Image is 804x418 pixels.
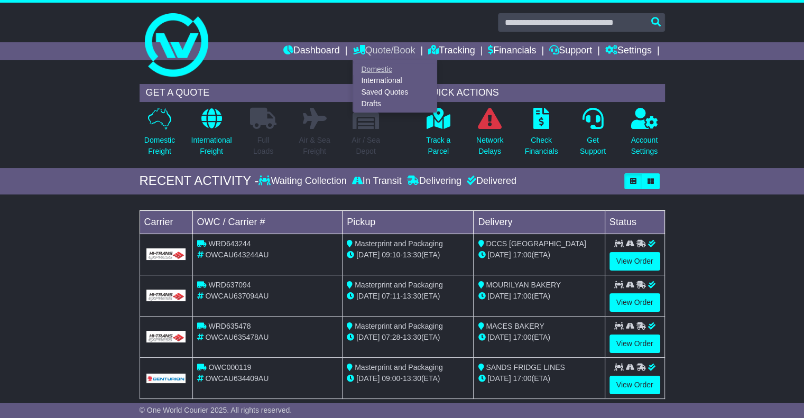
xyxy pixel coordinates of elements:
[609,293,660,312] a: View Order
[525,135,558,157] p: Check Financials
[513,292,531,300] span: 17:00
[486,363,565,371] span: SANDS FRIDGE LINES
[580,135,606,157] p: Get Support
[404,175,464,187] div: Delivering
[146,248,186,260] img: GetCarrierServiceLogo
[144,135,175,157] p: Domestic Freight
[487,374,511,383] span: [DATE]
[356,292,380,300] span: [DATE]
[283,42,340,60] a: Dashboard
[513,333,531,341] span: 17:00
[549,42,592,60] a: Support
[486,239,586,248] span: DCCS [GEOGRAPHIC_DATA]
[403,292,421,300] span: 13:30
[356,250,380,259] span: [DATE]
[486,281,561,289] span: MOURILYAN BAKERY
[208,281,251,289] span: WRD637094
[208,363,251,371] span: OWC000119
[205,333,269,341] span: OWCAU635478AU
[478,332,600,343] div: (ETA)
[403,250,421,259] span: 13:30
[513,250,531,259] span: 17:00
[631,107,659,163] a: AccountSettings
[513,374,531,383] span: 17:00
[382,333,400,341] span: 07:28
[487,250,511,259] span: [DATE]
[488,42,536,60] a: Financials
[355,239,443,248] span: Masterprint and Packaging
[208,239,251,248] span: WRD643244
[478,249,600,261] div: (ETA)
[192,210,343,234] td: OWC / Carrier #
[464,175,516,187] div: Delivered
[478,373,600,384] div: (ETA)
[353,63,437,75] a: Domestic
[486,322,544,330] span: MACES BAKERY
[205,250,269,259] span: OWCAU643244AU
[146,290,186,301] img: GetCarrierServiceLogo
[299,135,330,157] p: Air & Sea Freight
[190,107,232,163] a: InternationalFreight
[631,135,658,157] p: Account Settings
[356,374,380,383] span: [DATE]
[609,335,660,353] a: View Order
[205,374,269,383] span: OWCAU634409AU
[146,331,186,342] img: GetCarrierServiceLogo
[353,87,437,98] a: Saved Quotes
[426,135,450,157] p: Track a Parcel
[609,376,660,394] a: View Order
[605,210,664,234] td: Status
[487,333,511,341] span: [DATE]
[250,135,276,157] p: Full Loads
[418,84,665,102] div: QUICK ACTIONS
[478,291,600,302] div: (ETA)
[347,373,469,384] div: - (ETA)
[356,333,380,341] span: [DATE]
[579,107,606,163] a: GetSupport
[353,42,415,60] a: Quote/Book
[347,249,469,261] div: - (ETA)
[355,281,443,289] span: Masterprint and Packaging
[476,107,504,163] a: NetworkDelays
[146,374,186,383] img: GetCarrierServiceLogo
[353,75,437,87] a: International
[382,292,400,300] span: 07:11
[208,322,251,330] span: WRD635478
[191,135,232,157] p: International Freight
[144,107,175,163] a: DomesticFreight
[605,42,652,60] a: Settings
[140,406,292,414] span: © One World Courier 2025. All rights reserved.
[349,175,404,187] div: In Transit
[474,210,605,234] td: Delivery
[343,210,474,234] td: Pickup
[609,252,660,271] a: View Order
[403,374,421,383] span: 13:30
[403,333,421,341] span: 13:30
[382,374,400,383] span: 09:00
[352,135,380,157] p: Air / Sea Depot
[140,173,259,189] div: RECENT ACTIVITY -
[353,98,437,109] a: Drafts
[382,250,400,259] span: 09:10
[140,210,192,234] td: Carrier
[426,107,451,163] a: Track aParcel
[347,332,469,343] div: - (ETA)
[487,292,511,300] span: [DATE]
[258,175,349,187] div: Waiting Collection
[476,135,503,157] p: Network Delays
[205,292,269,300] span: OWCAU637094AU
[347,291,469,302] div: - (ETA)
[428,42,475,60] a: Tracking
[355,322,443,330] span: Masterprint and Packaging
[355,363,443,371] span: Masterprint and Packaging
[140,84,386,102] div: GET A QUOTE
[353,60,437,113] div: Quote/Book
[524,107,559,163] a: CheckFinancials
